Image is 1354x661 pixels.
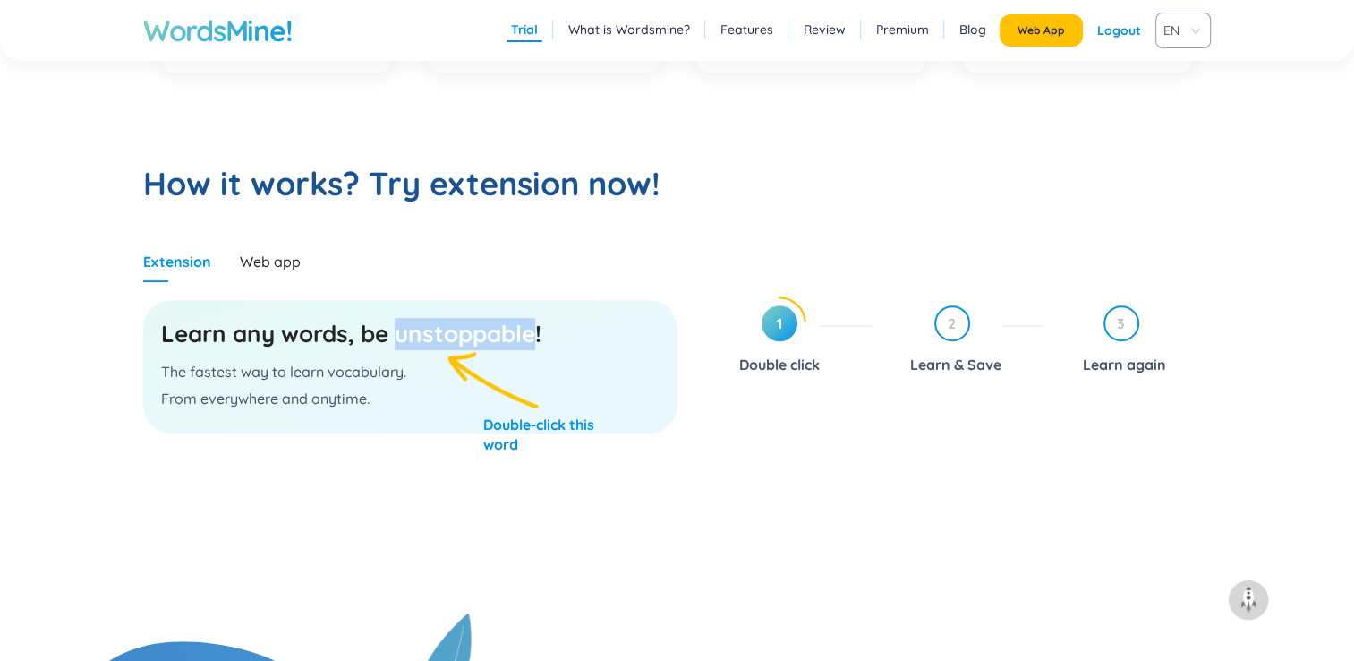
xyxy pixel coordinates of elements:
a: Features [720,21,773,39]
p: The fastest way to learn vocabulary. [161,362,660,382]
a: Blog [959,21,986,39]
div: Learn & Save [910,350,1001,379]
div: Extension [143,252,211,271]
h2: How it works? Try extension now! [143,162,1211,205]
div: 3Learn again [1056,305,1211,379]
span: 3 [1105,307,1137,339]
p: From everywhere and anytime. [161,389,660,408]
a: Trial [511,21,538,39]
img: to top [1234,586,1263,614]
h3: Learn any words, be unstoppable! [161,318,660,350]
div: Logout [1097,14,1141,47]
span: 2 [936,307,968,339]
div: Web app [240,252,301,271]
div: Double click [739,350,820,379]
span: EN [1163,17,1196,44]
a: WordsMine! [143,13,292,48]
span: 1 [762,305,797,341]
div: Learn again [1083,350,1166,379]
a: What is Wordsmine? [568,21,690,39]
span: Web App [1018,23,1065,38]
div: 1Double click [704,305,873,379]
a: Review [804,21,846,39]
a: Premium [876,21,929,39]
div: 2Learn & Save [887,305,1042,379]
button: Web App [1000,14,1083,47]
